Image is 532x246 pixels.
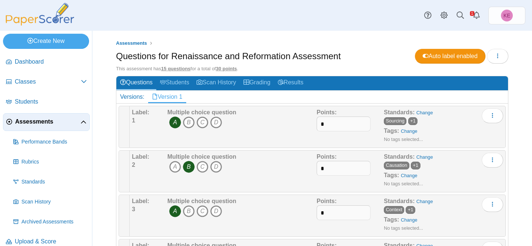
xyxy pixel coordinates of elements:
a: Change [401,217,417,223]
div: Versions: [116,91,148,103]
i: A [169,161,181,173]
span: +1 [408,117,418,125]
a: PaperScorer [3,20,77,27]
i: A [169,205,181,217]
b: Tags: [384,216,399,223]
i: D [210,117,222,128]
a: Create New [3,34,89,48]
button: More options [482,153,503,168]
span: +1 [406,206,415,213]
a: Scan History [193,76,240,90]
a: Students [156,76,193,90]
img: PaperScorer [3,3,77,26]
b: Label: [132,154,149,160]
div: This assessment has for a total of . [116,65,508,72]
span: Assessments [116,40,147,46]
span: Assessments [15,118,81,126]
b: Multiple choice question [167,109,236,115]
button: More options [482,197,503,212]
b: Tags: [384,128,399,134]
i: D [210,161,222,173]
a: Change [401,128,417,134]
b: 3 [132,206,135,212]
a: Scan History [10,193,90,211]
a: Change [416,199,433,204]
i: C [197,161,208,173]
a: Questions [116,76,156,90]
a: Rubrics [10,153,90,171]
b: Points: [317,109,337,115]
b: Tags: [384,172,399,178]
span: Dashboard [15,58,87,66]
u: 30 points [216,66,237,71]
a: Grading [240,76,274,90]
a: Change [416,154,433,160]
span: Students [15,98,87,106]
a: Alerts [468,7,485,24]
b: Standards: [384,198,415,204]
b: 2 [132,162,135,168]
a: Kimberly Evans [488,7,525,24]
b: Standards: [384,154,415,160]
span: Performance Bands [21,138,87,146]
small: No tags selected... [384,225,423,231]
span: +1 [411,162,420,169]
i: A [169,117,181,128]
span: Scan History [21,198,87,206]
b: Multiple choice question [167,154,236,160]
span: Classes [15,78,81,86]
a: Change [401,173,417,178]
a: Standards [10,173,90,191]
h1: Questions for Renaissance and Reformation Assessment [116,50,341,63]
span: Kimberly Evans [501,10,513,21]
a: Version 1 [148,91,186,103]
a: Sourcing [384,117,406,125]
a: Students [3,93,90,111]
a: Classes [3,73,90,91]
i: B [183,161,195,173]
a: Auto label enabled [415,49,485,64]
small: No tags selected... [384,137,423,142]
i: B [183,205,195,217]
i: D [210,205,222,217]
b: Label: [132,198,149,204]
span: Kimberly Evans [504,13,511,18]
span: Standards [21,178,87,186]
a: Results [274,76,307,90]
u: 15 questions [161,66,190,71]
span: Upload & Score [15,237,87,246]
a: Causation [384,162,409,169]
b: Points: [317,154,337,160]
i: C [197,117,208,128]
a: Performance Bands [10,133,90,151]
b: Multiple choice question [167,198,236,204]
a: Archived Assessments [10,213,90,231]
i: C [197,205,208,217]
span: Archived Assessments [21,218,87,226]
b: 1 [132,117,135,124]
small: No tags selected... [384,181,423,186]
a: Context [384,206,404,213]
button: More options [482,108,503,123]
span: Auto label enabled [423,53,478,59]
b: Points: [317,198,337,204]
a: Assessments [3,113,90,131]
b: Standards: [384,109,415,115]
i: B [183,117,195,128]
a: Change [416,110,433,115]
span: Rubrics [21,158,87,166]
a: Assessments [114,39,149,48]
a: Dashboard [3,53,90,71]
b: Label: [132,109,149,115]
